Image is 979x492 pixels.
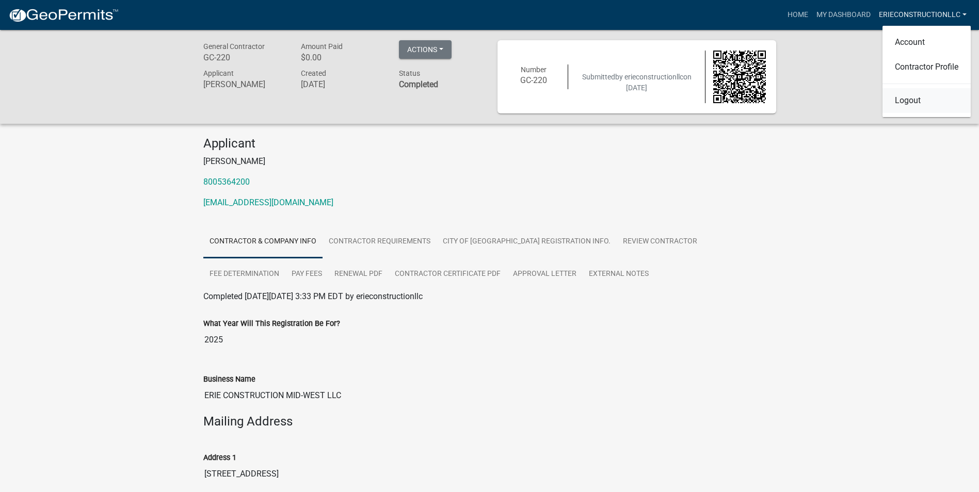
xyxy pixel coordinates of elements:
[203,414,776,429] h4: Mailing Address
[399,69,420,77] span: Status
[582,73,692,92] span: Submitted on [DATE]
[203,376,255,383] label: Business Name
[617,225,703,258] a: Review Contractor
[882,26,971,117] div: erieconstructionllc
[203,454,236,462] label: Address 1
[203,258,285,291] a: Fee Determination
[203,136,776,151] h4: Applicant
[521,65,547,74] span: Number
[301,79,383,89] h6: [DATE]
[508,75,560,85] h6: GC-220
[301,42,343,51] span: Amount Paid
[203,225,323,258] a: Contractor & Company Info
[328,258,389,291] a: Renewal PDF
[882,55,971,79] a: Contractor Profile
[882,30,971,55] a: Account
[399,40,452,59] button: Actions
[285,258,328,291] a: Pay Fees
[399,79,438,89] strong: Completed
[203,53,286,62] h6: GC-220
[203,155,776,168] p: [PERSON_NAME]
[203,198,333,207] a: [EMAIL_ADDRESS][DOMAIN_NAME]
[882,88,971,113] a: Logout
[203,69,234,77] span: Applicant
[389,258,507,291] a: Contractor Certificate PDF
[203,79,286,89] h6: [PERSON_NAME]
[783,5,812,25] a: Home
[301,69,326,77] span: Created
[203,177,250,187] a: 8005364200
[507,258,583,291] a: Approval Letter
[203,320,340,327] label: What Year Will This Registration Be For?
[713,51,766,103] img: QR code
[812,5,875,25] a: My Dashboard
[615,73,683,81] span: by erieconstructionllc
[875,5,971,25] a: erieconstructionllc
[323,225,437,258] a: Contractor Requirements
[203,42,265,51] span: General Contractor
[203,291,423,301] span: Completed [DATE][DATE] 3:33 PM EDT by erieconstructionllc
[437,225,617,258] a: City of [GEOGRAPHIC_DATA] Registration Info.
[301,53,383,62] h6: $0.00
[583,258,655,291] a: External Notes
